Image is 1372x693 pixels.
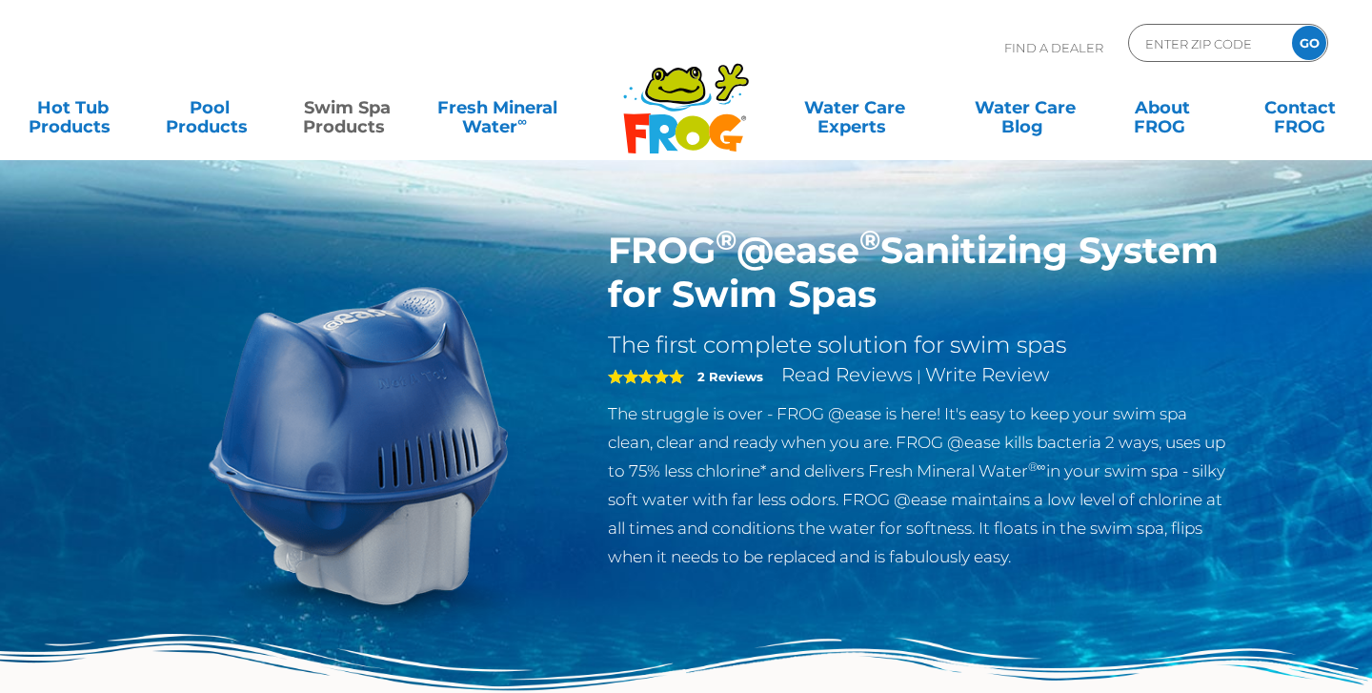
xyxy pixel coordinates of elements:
a: Swim SpaProducts [293,89,400,127]
span: 5 [608,369,684,384]
sup: ® [716,223,736,256]
p: Find A Dealer [1004,24,1103,71]
sup: ∞ [517,113,527,129]
img: ss-@ease-hero.png [143,229,579,665]
a: Write Review [925,363,1049,386]
a: Read Reviews [781,363,913,386]
sup: ®∞ [1028,459,1046,474]
a: Water CareExperts [768,89,941,127]
sup: ® [859,223,880,256]
h1: FROG @ease Sanitizing System for Swim Spas [608,229,1230,316]
a: ContactFROG [1246,89,1353,127]
strong: 2 Reviews [697,369,763,384]
img: Frog Products Logo [613,38,759,154]
a: Hot TubProducts [19,89,126,127]
span: | [917,367,921,385]
a: Fresh MineralWater∞ [431,89,564,127]
p: The struggle is over - FROG @ease is here! It's easy to keep your swim spa clean, clear and ready... [608,399,1230,571]
a: Water CareBlog [972,89,1079,127]
input: GO [1292,26,1326,60]
a: AboutFROG [1109,89,1216,127]
a: PoolProducts [156,89,263,127]
h2: The first complete solution for swim spas [608,331,1230,359]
